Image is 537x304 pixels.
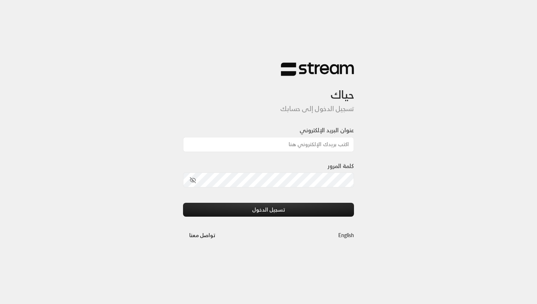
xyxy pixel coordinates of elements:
[187,174,199,186] button: toggle password visibility
[338,228,354,242] a: English
[300,126,354,134] label: عنوان البريد الإلكتروني
[183,76,354,102] h3: حياك
[328,161,354,170] label: كلمة المرور
[183,105,354,113] h5: تسجيل الدخول إلى حسابك
[183,231,221,240] a: تواصل معنا
[183,137,354,152] input: اكتب بريدك الإلكتروني هنا
[183,228,221,242] button: تواصل معنا
[183,203,354,216] button: تسجيل الدخول
[281,62,354,76] img: Stream Logo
